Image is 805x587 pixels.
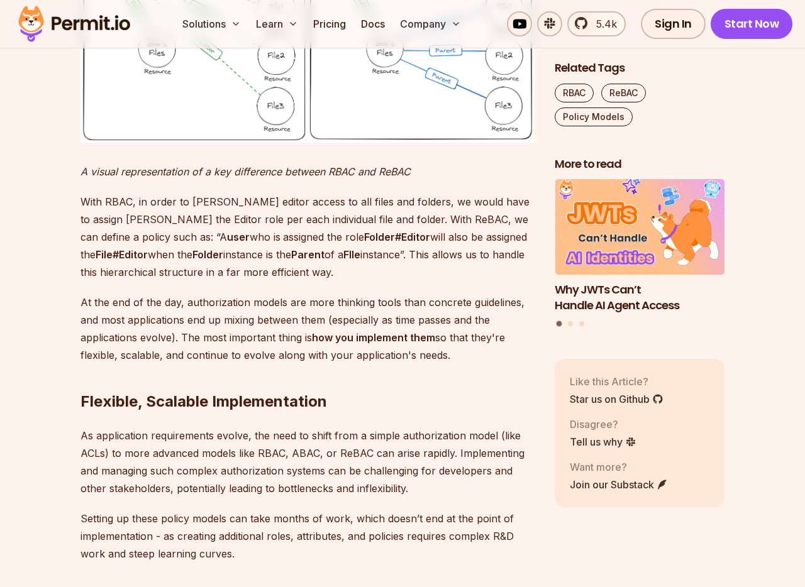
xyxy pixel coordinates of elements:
p: Disagree? [570,417,636,432]
p: Setting up these policy models can take months of work, which doesn’t end at the point of impleme... [80,510,535,562]
h2: Flexible, Scalable Implementation [80,341,535,412]
span: 5.4k [589,16,617,31]
a: Join our Substack [570,477,668,492]
p: With RBAC, in order to [PERSON_NAME] editor access to all files and folders, we would have to ass... [80,193,535,281]
img: Permit logo [13,3,136,45]
strong: Folder#Editor [364,231,430,243]
em: A visual representation of a key difference between RBAC and ReBAC [80,165,411,178]
p: At the end of the day, authorization models are more thinking tools than concrete guidelines, and... [80,293,535,364]
img: Why JWTs Can’t Handle AI Agent Access [555,180,724,275]
strong: Parent [291,248,325,261]
strong: user [227,231,250,243]
button: Go to slide 2 [568,322,573,327]
button: Go to slide 1 [557,321,562,327]
p: Want more? [570,459,668,475]
p: As application requirements evolve, the need to shift from a simple authorization model (like ACL... [80,427,535,497]
button: Learn [251,11,303,36]
button: Company [395,11,466,36]
strong: Folder [192,248,223,261]
a: Docs [356,11,390,36]
li: 1 of 3 [555,180,724,314]
h3: Why JWTs Can’t Handle AI Agent Access [555,282,724,314]
a: Policy Models [555,107,633,126]
a: Tell us why [570,434,636,449]
strong: File#Editor [96,248,148,261]
a: Sign In [641,9,706,39]
strong: FIle [343,248,360,261]
h2: Related Tags [555,60,724,76]
a: Why JWTs Can’t Handle AI Agent AccessWhy JWTs Can’t Handle AI Agent Access [555,180,724,314]
h2: More to read [555,156,724,172]
strong: how you implement them [312,331,435,344]
a: Start Now [711,9,793,39]
a: Star us on Github [570,392,663,407]
a: RBAC [555,84,594,102]
a: Pricing [308,11,351,36]
a: ReBAC [601,84,646,102]
button: Go to slide 3 [579,322,584,327]
div: Posts [555,180,724,329]
p: Like this Article? [570,374,663,389]
a: 5.4k [567,11,626,36]
button: Solutions [177,11,246,36]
